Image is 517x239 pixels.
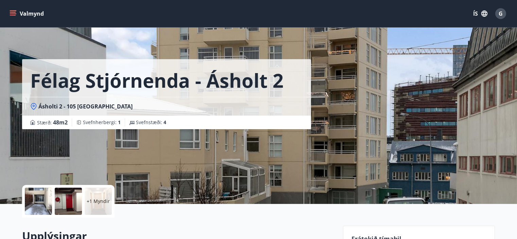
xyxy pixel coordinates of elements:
span: 1 [118,119,121,125]
span: Svefnstæði : [136,119,166,126]
span: Stærð : [37,118,68,126]
button: ÍS [469,7,491,20]
h1: Félag Stjórnenda - Ásholt 2 [30,67,283,93]
span: 48 m2 [53,119,68,126]
button: menu [8,7,47,20]
span: 4 [163,119,166,125]
span: G [499,10,503,17]
span: Svefnherbergi : [83,119,121,126]
button: G [493,5,509,22]
p: +1 Myndir [87,198,110,205]
span: Ásholti 2 - 105 [GEOGRAPHIC_DATA] [38,103,133,110]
